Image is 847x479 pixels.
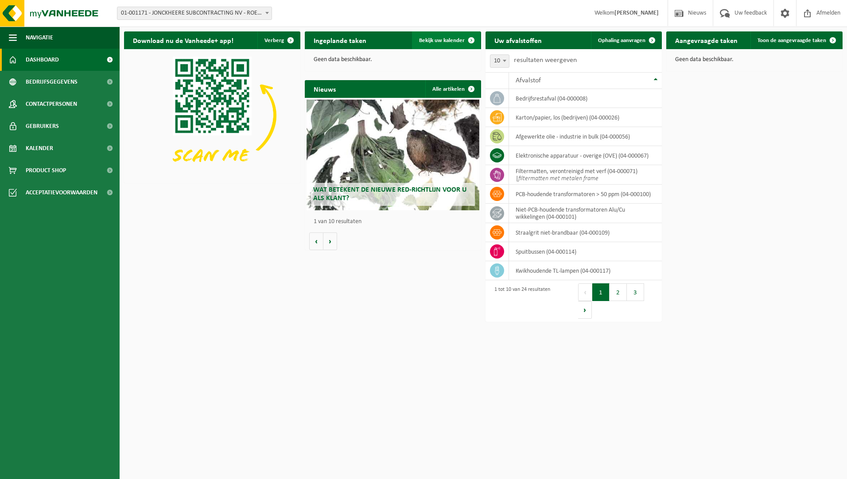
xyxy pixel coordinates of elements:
strong: [PERSON_NAME] [614,10,659,16]
td: elektronische apparatuur - overige (OVE) (04-000067) [509,146,662,165]
span: Bedrijfsgegevens [26,71,78,93]
td: kwikhoudende TL-lampen (04-000117) [509,261,662,280]
button: Verberg [257,31,299,49]
td: spuitbussen (04-000114) [509,242,662,261]
h2: Download nu de Vanheede+ app! [124,31,242,49]
span: Kalender [26,137,53,159]
a: Toon de aangevraagde taken [750,31,842,49]
span: Bekijk uw kalender [419,38,465,43]
i: filtermatten met metalen frame [518,175,598,182]
td: afgewerkte olie - industrie in bulk (04-000056) [509,127,662,146]
span: 10 [490,54,509,68]
a: Wat betekent de nieuwe RED-richtlijn voor u als klant? [307,100,479,210]
h2: Nieuws [305,80,345,97]
h2: Uw afvalstoffen [486,31,551,49]
button: 1 [592,283,610,301]
button: 3 [627,283,644,301]
span: Ophaling aanvragen [598,38,645,43]
a: Bekijk uw kalender [412,31,480,49]
span: Verberg [264,38,284,43]
span: 10 [490,55,509,67]
td: bedrijfsrestafval (04-000008) [509,89,662,108]
button: Vorige [309,232,323,250]
button: Previous [578,283,592,301]
button: 2 [610,283,627,301]
p: Geen data beschikbaar. [675,57,834,63]
span: Wat betekent de nieuwe RED-richtlijn voor u als klant? [313,186,466,202]
div: 1 tot 10 van 24 resultaten [490,282,550,320]
td: filtermatten, verontreinigd met verf (04-000071) | [509,165,662,185]
a: Ophaling aanvragen [591,31,661,49]
h2: Aangevraagde taken [666,31,746,49]
span: Afvalstof [516,77,541,84]
td: straalgrit niet-brandbaar (04-000109) [509,223,662,242]
span: Toon de aangevraagde taken [758,38,826,43]
label: resultaten weergeven [514,57,577,64]
span: 01-001171 - JONCKHEERE SUBCONTRACTING NV - ROESELARE [117,7,272,19]
p: Geen data beschikbaar. [314,57,472,63]
td: niet-PCB-houdende transformatoren Alu/Cu wikkelingen (04-000101) [509,204,662,223]
p: 1 van 10 resultaten [314,219,477,225]
td: PCB-houdende transformatoren > 50 ppm (04-000100) [509,185,662,204]
h2: Ingeplande taken [305,31,375,49]
span: Product Shop [26,159,66,182]
span: 01-001171 - JONCKHEERE SUBCONTRACTING NV - ROESELARE [117,7,272,20]
span: Navigatie [26,27,53,49]
span: Gebruikers [26,115,59,137]
img: Download de VHEPlus App [124,49,300,182]
span: Acceptatievoorwaarden [26,182,97,204]
a: Alle artikelen [425,80,480,98]
span: Contactpersonen [26,93,77,115]
button: Next [578,301,592,319]
button: Volgende [323,232,337,250]
span: Dashboard [26,49,59,71]
td: karton/papier, los (bedrijven) (04-000026) [509,108,662,127]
